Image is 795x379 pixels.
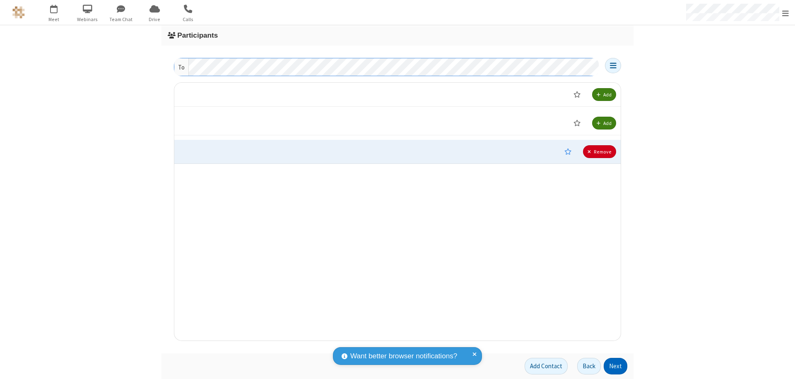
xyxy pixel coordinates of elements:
span: Want better browser notifications? [350,351,457,362]
button: Remove [583,145,616,158]
button: Add Contact [525,358,568,374]
div: To [174,58,189,76]
div: grid [174,83,622,341]
span: Remove [594,149,612,155]
h3: Participants [168,31,627,39]
span: Add [603,120,612,126]
button: Back [577,358,601,374]
span: Add Contact [530,362,562,370]
span: Add [603,91,612,98]
span: Meet [39,16,70,23]
span: Calls [173,16,204,23]
button: Open menu [605,58,621,73]
button: Add [592,117,616,130]
iframe: Chat [774,357,789,373]
span: Webinars [72,16,103,23]
button: Moderator [568,88,586,102]
img: QA Selenium DO NOT DELETE OR CHANGE [12,6,25,19]
button: Moderator [568,116,586,130]
span: Drive [139,16,170,23]
button: Next [604,358,627,374]
button: This contact cannot be made moderator because they have no account. [559,145,577,159]
span: Team Chat [106,16,137,23]
button: Add [592,88,616,101]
